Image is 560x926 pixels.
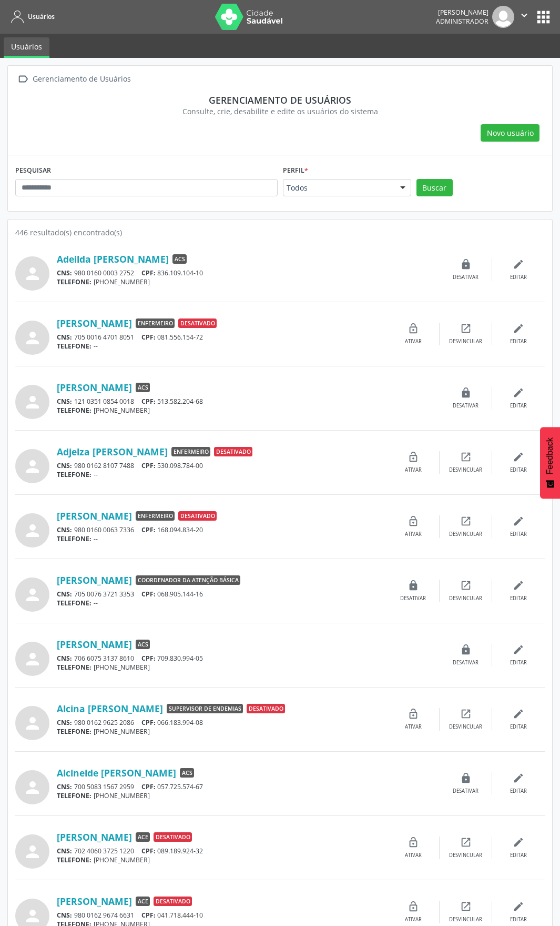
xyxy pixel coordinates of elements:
div: Desvincular [449,595,482,602]
div: Ativar [405,916,422,923]
div: Editar [510,723,527,731]
div: Desativar [453,659,478,666]
i: edit [513,387,524,399]
i: edit [513,772,524,784]
span: ACS [136,383,150,392]
div: Desvincular [449,723,482,731]
span: ACE [136,832,150,842]
i: lock [460,772,472,784]
i: person [23,264,42,283]
span: CNS: [57,525,72,534]
div: Desvincular [449,466,482,474]
span: Desativado [178,318,217,328]
div: 980 0162 8107 7488 530.098.784-00 [57,461,387,470]
span: TELEFONE: [57,277,91,286]
span: Feedback [545,437,555,474]
a: Alcineide [PERSON_NAME] [57,767,176,779]
i: lock [460,644,472,655]
i: lock [408,580,419,591]
i: person [23,457,42,476]
i: open_in_new [460,837,472,848]
div: [PHONE_NUMBER] [57,406,440,415]
span: TELEFONE: [57,663,91,672]
div: Gerenciamento de usuários [23,94,537,106]
span: TELEFONE: [57,599,91,608]
i: edit [513,644,524,655]
span: Desativado [247,704,285,713]
button:  [514,6,534,28]
div: 706 6075 3137 8610 709.830.994-05 [57,654,440,663]
span: CNS: [57,333,72,342]
i: person [23,521,42,540]
i: person [23,907,42,925]
a: [PERSON_NAME] [57,895,132,907]
span: Desativado [178,511,217,521]
div: Gerenciamento de Usuários [30,72,133,87]
span: CNS: [57,461,72,470]
span: CNS: [57,397,72,406]
div: Desativar [453,788,478,795]
div: Editar [510,788,527,795]
div: Ativar [405,852,422,859]
i: lock [460,387,472,399]
i: edit [513,258,524,270]
button: Buscar [416,179,453,197]
button: apps [534,8,553,26]
i: person [23,585,42,604]
i: edit [513,901,524,912]
i: open_in_new [460,515,472,527]
i: lock_open [408,323,419,334]
span: Enfermeiro [136,318,175,328]
span: TELEFONE: [57,470,91,479]
span: CPF: [141,333,156,342]
a: [PERSON_NAME] [57,831,132,843]
span: CPF: [141,268,156,277]
div: 980 0162 9674 6631 041.718.444-10 [57,911,387,920]
i: open_in_new [460,708,472,720]
span: ACS [136,640,150,649]
i: person [23,714,42,733]
div: 705 0016 4701 8051 081.556.154-72 [57,333,387,342]
i: edit [513,837,524,848]
span: Novo usuário [487,127,534,138]
i: person [23,778,42,797]
span: ACS [180,768,194,778]
div: Editar [510,402,527,410]
div: Desativar [400,595,426,602]
span: Supervisor de Endemias [167,704,243,713]
img: img [492,6,514,28]
div: -- [57,534,387,543]
i: lock [460,258,472,270]
label: Perfil [283,163,308,179]
a: [PERSON_NAME] [57,574,132,586]
div: [PHONE_NUMBER] [57,727,387,736]
span: Desativado [154,897,192,906]
i: person [23,650,42,669]
i: open_in_new [460,580,472,591]
span: TELEFONE: [57,855,91,864]
i:  [518,9,530,21]
div: 980 0162 9625 2086 066.183.994-08 [57,718,387,727]
span: CPF: [141,590,156,599]
div: [PHONE_NUMBER] [57,663,440,672]
div: 446 resultado(s) encontrado(s) [15,227,545,238]
span: TELEFONE: [57,727,91,736]
a: Adeilda [PERSON_NAME] [57,253,169,265]
span: TELEFONE: [57,534,91,543]
i: person [23,328,42,347]
span: CPF: [141,525,156,534]
i: edit [513,580,524,591]
div: 705 0076 3721 3353 068.905.144-16 [57,590,387,599]
span: CPF: [141,782,156,791]
span: CNS: [57,847,72,855]
div: Consulte, crie, desabilite e edite os usuários do sistema [23,106,537,117]
i: lock_open [408,708,419,720]
div: 980 0160 0003 2752 836.109.104-10 [57,268,440,277]
div: Editar [510,659,527,666]
i: lock_open [408,515,419,527]
div: Desvincular [449,531,482,538]
div: Editar [510,852,527,859]
div: -- [57,470,387,479]
a: Alcina [PERSON_NAME] [57,703,163,714]
span: Enfermeiro [171,447,210,456]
